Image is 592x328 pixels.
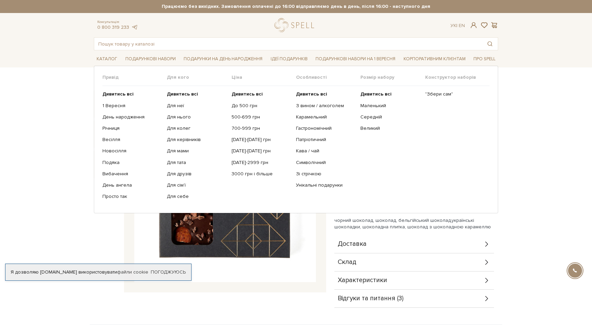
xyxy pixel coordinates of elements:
[296,137,355,143] a: Патріотичний
[102,103,162,109] a: 1 Вересня
[102,137,162,143] a: Весілля
[232,114,291,120] a: 500-699 грн
[425,91,484,97] a: "Збери сам"
[232,91,291,97] a: Дивитись всі
[94,54,120,64] a: Каталог
[131,24,138,30] a: telegram
[167,91,226,97] a: Дивитись всі
[401,53,468,65] a: Корпоративним клієнтам
[313,53,398,65] a: Подарункові набори на 1 Вересня
[167,103,226,109] a: Для неї
[296,91,355,97] a: Дивитись всі
[167,114,226,120] a: Для нього
[360,91,420,97] a: Дивитись всі
[102,182,162,188] a: День ангела
[296,103,355,109] a: З вином / алкоголем
[97,20,138,24] span: Консультація:
[338,277,387,283] span: Характеристики
[167,182,226,188] a: Для сім'ї
[102,171,162,177] a: Вибачення
[296,171,355,177] a: Зі стрічкою
[232,103,291,109] a: До 500 грн
[296,160,355,166] a: Символічний
[97,24,129,30] a: 0 800 319 233
[167,74,231,80] span: Для кого
[151,269,186,275] a: Погоджуюсь
[232,160,291,166] a: [DATE]-2999 грн
[296,74,360,80] span: Особливості
[94,66,498,213] div: Каталог
[102,91,134,97] b: Дивитись всі
[296,182,355,188] a: Унікальні подарунки
[268,54,310,64] a: Ідеї подарунків
[274,18,317,32] a: logo
[296,125,355,131] a: Гастрономічний
[102,193,162,200] a: Просто так
[167,171,226,177] a: Для друзів
[102,148,162,154] a: Новосілля
[232,74,296,80] span: Ціна
[482,38,498,50] button: Пошук товару у каталозі
[94,3,498,10] strong: Працюємо без вихідних. Замовлення оплачені до 16:00 відправляємо день в день, після 16:00 - насту...
[5,269,191,275] div: Я дозволяю [DOMAIN_NAME] використовувати
[451,23,465,29] div: Ук
[471,54,498,64] a: Про Spell
[167,160,226,166] a: Для тата
[232,137,291,143] a: [DATE]-[DATE] грн
[232,171,291,177] a: 3000 грн і більше
[102,91,162,97] a: Дивитись всі
[102,74,167,80] span: Привід
[360,91,392,97] b: Дивитись всі
[360,74,425,80] span: Розмір набору
[360,103,420,109] a: Маленький
[167,137,226,143] a: Для керівників
[102,160,162,166] a: Подяка
[360,125,420,131] a: Великий
[167,91,198,97] b: Дивитись всі
[338,259,356,265] span: Склад
[102,114,162,120] a: День народження
[459,23,465,28] a: En
[232,125,291,131] a: 700-999 грн
[102,125,162,131] a: Річниця
[360,114,420,120] a: Середній
[296,148,355,154] a: Кава / чай
[296,114,355,120] a: Карамельний
[232,148,291,154] a: [DATE]-[DATE] грн
[117,269,148,275] a: файли cookie
[181,54,265,64] a: Подарунки на День народження
[334,217,494,230] p: чорний шоколад, шоколад, бельгійський шоколад,українські шоколадки, шоколадна плитка, шоколад з ш...
[167,193,226,200] a: Для себе
[456,23,457,28] span: |
[167,148,226,154] a: Для мами
[232,91,263,97] b: Дивитись всі
[94,38,482,50] input: Пошук товару у каталозі
[123,54,178,64] a: Подарункові набори
[296,91,327,97] b: Дивитись всі
[167,125,226,131] a: Для колег
[425,74,490,80] span: Конструктор наборів
[338,241,367,247] span: Доставка
[338,295,404,302] span: Відгуки та питання (3)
